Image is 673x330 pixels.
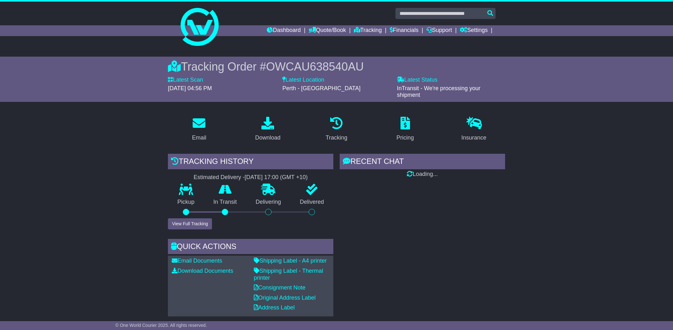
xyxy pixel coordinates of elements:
a: Download Documents [172,268,233,274]
a: Email [188,115,210,144]
a: Settings [460,25,488,36]
a: Download [251,115,285,144]
a: Dashboard [267,25,301,36]
div: Tracking Order # [168,60,505,73]
button: View Full Tracking [168,218,212,229]
a: Tracking [322,115,351,144]
p: In Transit [204,199,247,206]
p: Delivered [291,199,334,206]
label: Latest Location [282,77,324,84]
div: Quick Actions [168,239,333,256]
a: Tracking [354,25,382,36]
div: Pricing [396,134,414,142]
a: Pricing [392,115,418,144]
div: Tracking history [168,154,333,171]
span: © One World Courier 2025. All rights reserved. [115,323,207,328]
a: Quote/Book [309,25,346,36]
div: Insurance [461,134,486,142]
div: [DATE] 17:00 (GMT +10) [245,174,308,181]
a: Address Label [254,304,295,311]
a: Insurance [457,115,490,144]
a: Shipping Label - Thermal printer [254,268,323,281]
label: Latest Scan [168,77,203,84]
a: Support [426,25,452,36]
div: Download [255,134,280,142]
a: Email Documents [172,258,222,264]
span: OWCAU638540AU [266,60,364,73]
p: Delivering [246,199,291,206]
div: Email [192,134,206,142]
div: Loading... [340,171,505,178]
a: Financials [390,25,419,36]
p: Pickup [168,199,204,206]
div: RECENT CHAT [340,154,505,171]
span: [DATE] 04:56 PM [168,85,212,91]
a: Consignment Note [254,284,305,291]
a: Shipping Label - A4 printer [254,258,327,264]
div: Tracking [326,134,347,142]
span: Perth - [GEOGRAPHIC_DATA] [282,85,360,91]
label: Latest Status [397,77,438,84]
span: InTransit - We're processing your shipment [397,85,481,98]
div: Estimated Delivery - [168,174,333,181]
a: Original Address Label [254,295,316,301]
